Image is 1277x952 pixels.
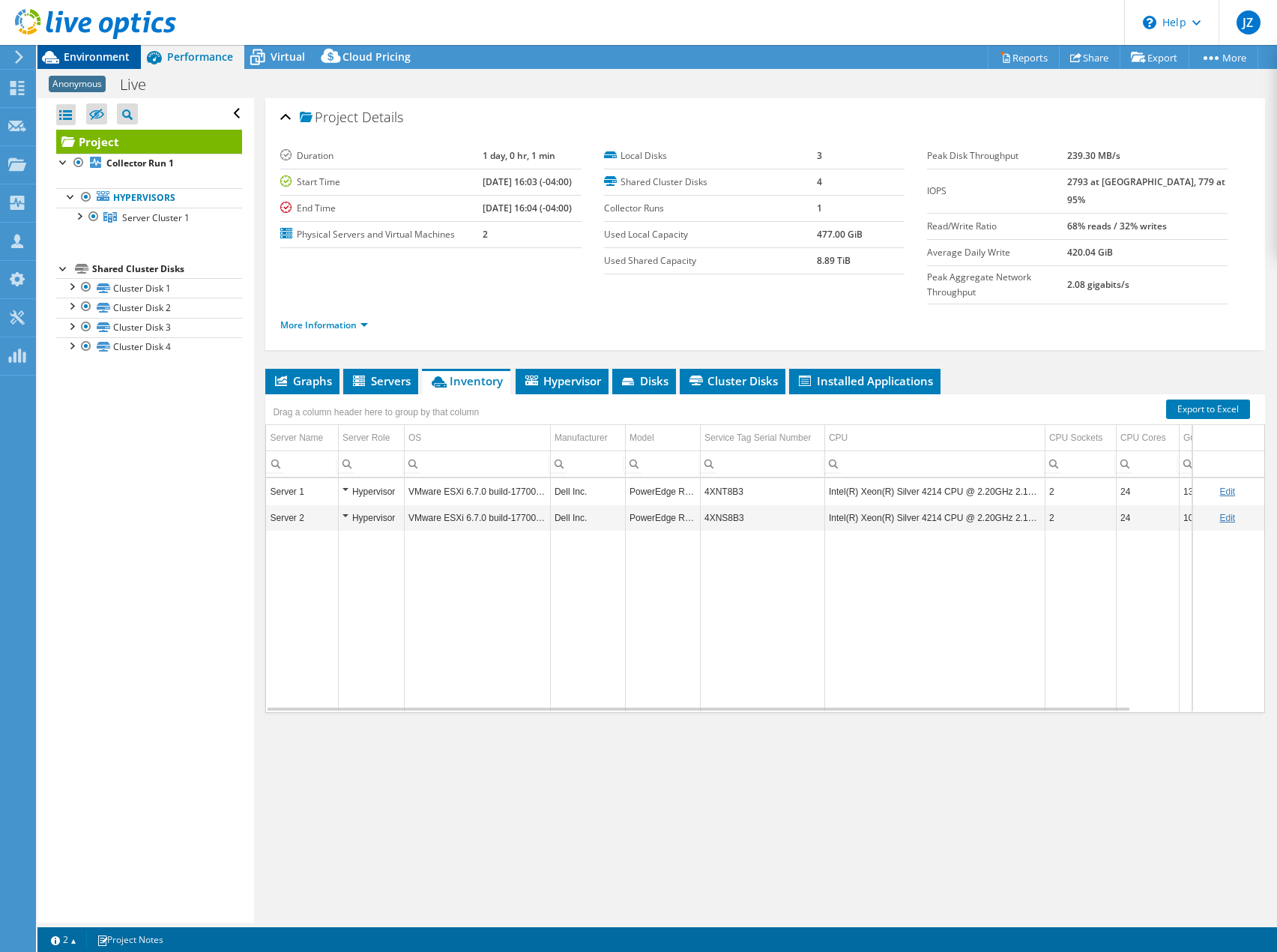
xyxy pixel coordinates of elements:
b: 8.89 TiB [817,254,851,267]
b: 4 [817,175,822,188]
td: OS Column [404,425,550,451]
td: CPU Cores Column [1116,425,1179,451]
label: IOPS [927,184,1067,199]
td: CPU Sockets Column [1045,425,1116,451]
label: Peak Disk Throughput [927,148,1067,163]
td: Guest VM Count Column [1179,425,1266,451]
label: Used Shared Capacity [604,253,817,268]
div: Server Name [270,429,323,447]
b: 1 [817,202,822,214]
b: 2793 at [GEOGRAPHIC_DATA], 779 at 95% [1067,175,1225,206]
td: Column OS, Filter cell [404,451,550,477]
span: Virtual [271,49,305,64]
td: Column Server Name, Value Server 1 [266,478,338,504]
h1: Live [113,76,169,93]
b: 68% reads / 32% writes [1067,220,1167,232]
td: Column OS, Value VMware ESXi 6.7.0 build-17700523 [404,478,550,504]
span: Hypervisor [523,373,601,388]
td: Column CPU Sockets, Filter cell [1045,451,1116,477]
td: Column CPU Sockets, Value 2 [1045,504,1116,531]
td: Column Model, Filter cell [625,451,700,477]
td: Server Role Column [338,425,404,451]
span: Details [362,108,403,126]
div: Service Tag Serial Number [704,429,812,447]
span: Servers [351,373,411,388]
label: Read/Write Ratio [927,219,1067,234]
span: Environment [64,49,130,64]
label: Start Time [280,175,482,190]
td: Column Service Tag Serial Number, Value 4XNT8B3 [700,478,824,504]
td: Column Server Name, Value Server 2 [266,504,338,531]
a: Share [1059,46,1120,69]
td: Column Guest VM Count, Filter cell [1179,451,1266,477]
b: Collector Run 1 [106,157,174,169]
td: Column CPU, Filter cell [824,451,1045,477]
label: Peak Aggregate Network Throughput [927,270,1067,300]
div: Data grid [265,394,1265,713]
b: 1 day, 0 hr, 1 min [483,149,555,162]
td: Column Service Tag Serial Number, Value 4XNS8B3 [700,504,824,531]
a: Project [56,130,242,154]
b: 2.08 gigabits/s [1067,278,1129,291]
label: Duration [280,148,482,163]
td: Column Manufacturer, Filter cell [550,451,625,477]
a: Collector Run 1 [56,154,242,173]
label: Average Daily Write [927,245,1067,260]
div: Hypervisor [342,483,400,501]
td: Column CPU Sockets, Value 2 [1045,478,1116,504]
td: Column Server Role, Filter cell [338,451,404,477]
span: Cloud Pricing [342,49,411,64]
a: Server Cluster 1 [56,208,242,227]
td: Column CPU Cores, Value 24 [1116,504,1179,531]
a: More Information [280,319,368,331]
td: Column CPU Cores, Filter cell [1116,451,1179,477]
td: Service Tag Serial Number Column [700,425,824,451]
b: 239.30 MB/s [1067,149,1120,162]
span: Graphs [273,373,332,388]
span: Inventory [429,373,503,388]
div: Guest VM Count [1183,429,1250,447]
label: Collector Runs [604,201,817,216]
td: CPU Column [824,425,1045,451]
td: Column Manufacturer, Value Dell Inc. [550,504,625,531]
td: Column Guest VM Count, Value 10 [1179,504,1266,531]
svg: \n [1143,16,1156,29]
td: Column Model, Value PowerEdge R640 [625,478,700,504]
a: Project Notes [86,930,174,949]
td: Column Service Tag Serial Number, Filter cell [700,451,824,477]
div: CPU Cores [1120,429,1166,447]
a: Cluster Disk 3 [56,318,242,337]
b: 3 [817,149,822,162]
span: JZ [1237,10,1261,34]
span: Anonymous [49,76,106,92]
div: OS [408,429,421,447]
td: Column Guest VM Count, Value 13 [1179,478,1266,504]
a: Edit [1219,513,1235,523]
a: Reports [988,46,1060,69]
td: Column CPU, Value Intel(R) Xeon(R) Silver 4214 CPU @ 2.20GHz 2.19 GHz [824,478,1045,504]
b: 420.04 GiB [1067,246,1113,259]
a: Export [1120,46,1189,69]
span: Performance [167,49,233,64]
span: Installed Applications [797,373,933,388]
td: Model Column [625,425,700,451]
b: [DATE] 16:04 (-04:00) [483,202,572,214]
a: Hypervisors [56,188,242,208]
td: Column Model, Value PowerEdge R640 [625,504,700,531]
td: Column OS, Value VMware ESXi 6.7.0 build-17700523 [404,504,550,531]
div: Server Role [342,429,390,447]
b: 477.00 GiB [817,228,863,241]
div: Shared Cluster Disks [92,260,242,278]
td: Column Manufacturer, Value Dell Inc. [550,478,625,504]
div: Manufacturer [555,429,608,447]
label: Used Local Capacity [604,227,817,242]
b: [DATE] 16:03 (-04:00) [483,175,572,188]
label: Shared Cluster Disks [604,175,817,190]
span: Server Cluster 1 [122,211,190,224]
a: 2 [40,930,87,949]
div: Hypervisor [342,509,400,527]
div: Drag a column header here to group by that column [269,402,483,423]
td: Column Server Role, Value Hypervisor [338,478,404,504]
label: Physical Servers and Virtual Machines [280,227,482,242]
a: More [1189,46,1258,69]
